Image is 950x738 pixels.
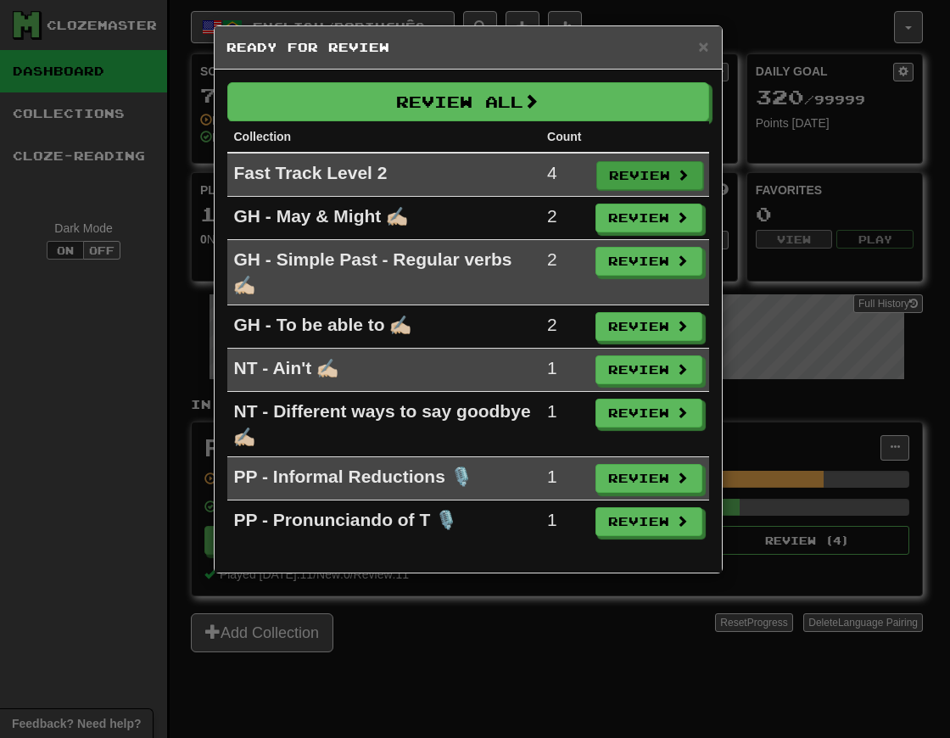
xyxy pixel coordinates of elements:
td: 1 [540,392,588,457]
h5: Ready for Review [227,39,709,56]
td: GH - Simple Past - Regular verbs ✍🏻 [227,240,541,305]
th: Count [540,121,588,153]
button: Review [595,355,702,384]
td: PP - Informal Reductions 🎙️ [227,457,541,500]
button: Review [595,247,702,276]
td: GH - May & Might ✍🏻 [227,197,541,240]
td: NT - Different ways to say goodbye ✍🏻 [227,392,541,457]
td: NT - Ain't ✍🏻 [227,349,541,392]
td: GH - To be able to ✍🏻 [227,305,541,349]
button: Review [595,399,702,428]
td: 1 [540,457,588,500]
td: 2 [540,305,588,349]
button: Review [596,161,703,190]
td: 2 [540,240,588,305]
button: Close [698,37,708,55]
td: PP - Pronunciando of T 🎙️ [227,500,541,544]
span: × [698,36,708,56]
td: 1 [540,500,588,544]
button: Review [595,507,702,536]
button: Review [595,204,702,232]
th: Collection [227,121,541,153]
td: 2 [540,197,588,240]
button: Review [595,312,702,341]
button: Review [595,464,702,493]
td: 4 [540,153,588,197]
button: Review All [227,82,709,121]
td: 1 [540,349,588,392]
td: Fast Track Level 2 [227,153,541,197]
